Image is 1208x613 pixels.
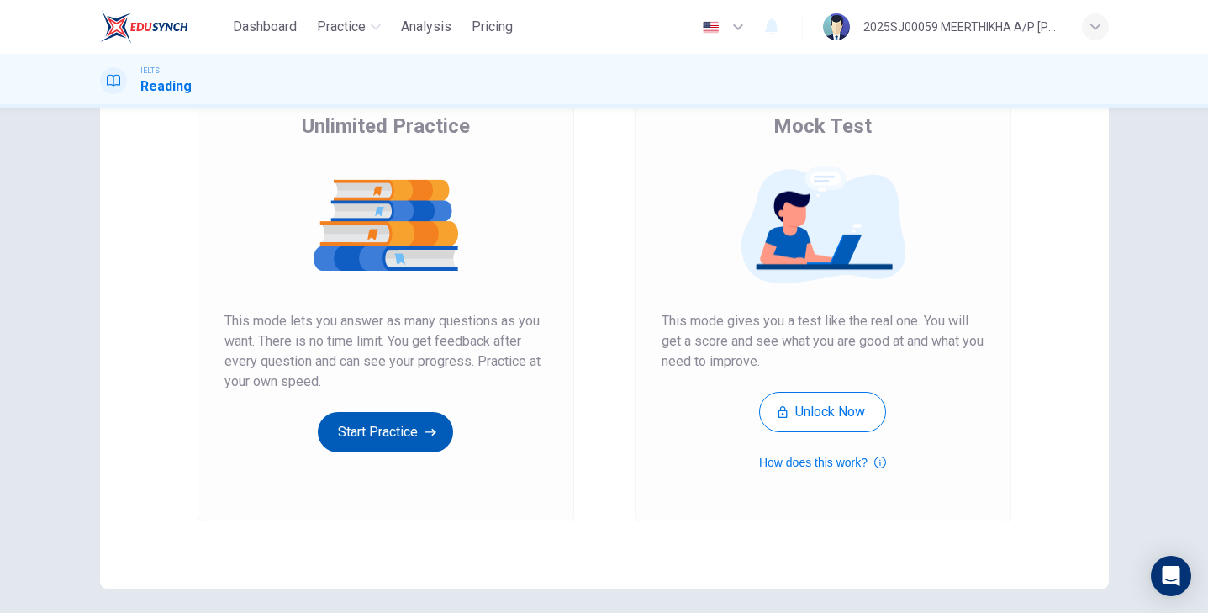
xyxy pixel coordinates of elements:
[759,452,886,473] button: How does this work?
[318,412,453,452] button: Start Practice
[224,311,547,392] span: This mode lets you answer as many questions as you want. There is no time limit. You get feedback...
[662,311,984,372] span: This mode gives you a test like the real one. You will get a score and see what you are good at a...
[100,10,227,44] a: EduSynch logo
[140,77,192,97] h1: Reading
[310,12,388,42] button: Practice
[700,21,721,34] img: en
[863,17,1062,37] div: 2025SJ00059 MEERTHIKHA A/P [PERSON_NAME]
[1151,556,1191,596] div: Open Intercom Messenger
[759,392,886,432] button: Unlock Now
[472,17,513,37] span: Pricing
[226,12,303,42] button: Dashboard
[100,10,188,44] img: EduSynch logo
[773,113,872,140] span: Mock Test
[233,17,297,37] span: Dashboard
[394,12,458,42] button: Analysis
[465,12,520,42] button: Pricing
[401,17,451,37] span: Analysis
[140,65,160,77] span: IELTS
[317,17,366,37] span: Practice
[302,113,470,140] span: Unlimited Practice
[823,13,850,40] img: Profile picture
